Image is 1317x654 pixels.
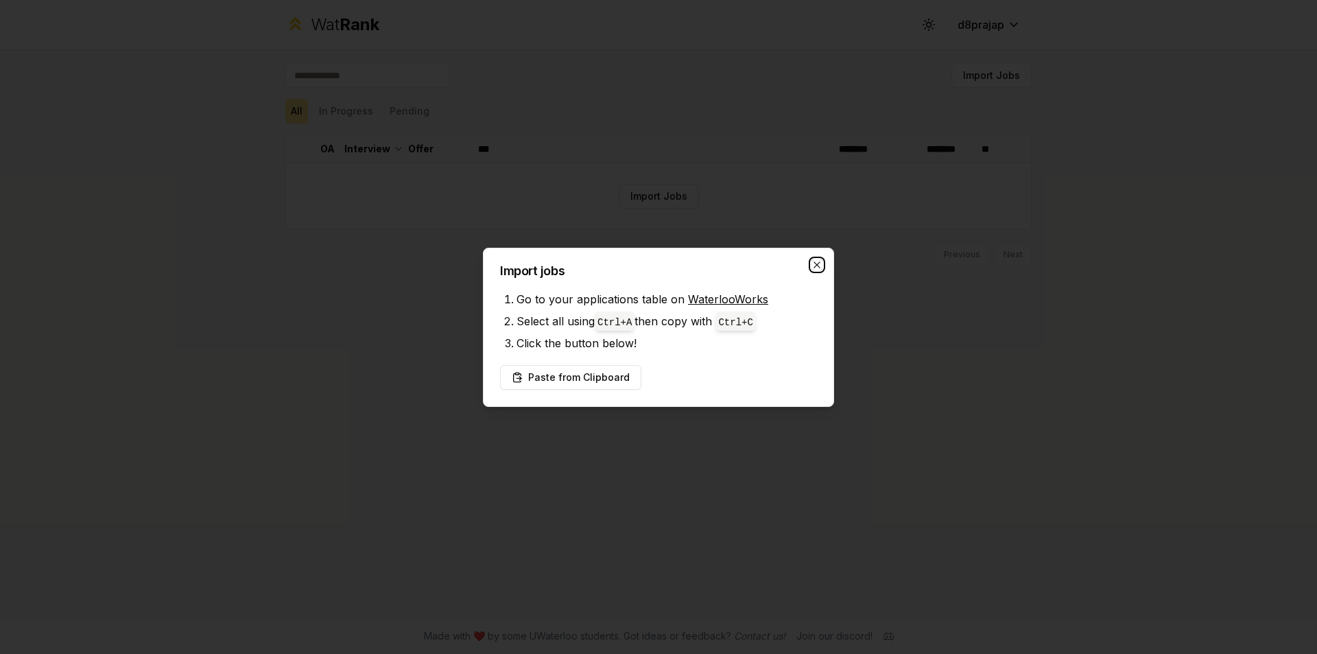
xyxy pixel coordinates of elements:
a: WaterlooWorks [688,292,768,306]
code: Ctrl+ A [597,317,632,328]
button: Paste from Clipboard [500,365,641,390]
h2: Import jobs [500,265,817,277]
li: Click the button below! [517,332,817,354]
li: Go to your applications table on [517,288,817,310]
li: Select all using then copy with [517,310,817,332]
code: Ctrl+ C [718,317,752,328]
